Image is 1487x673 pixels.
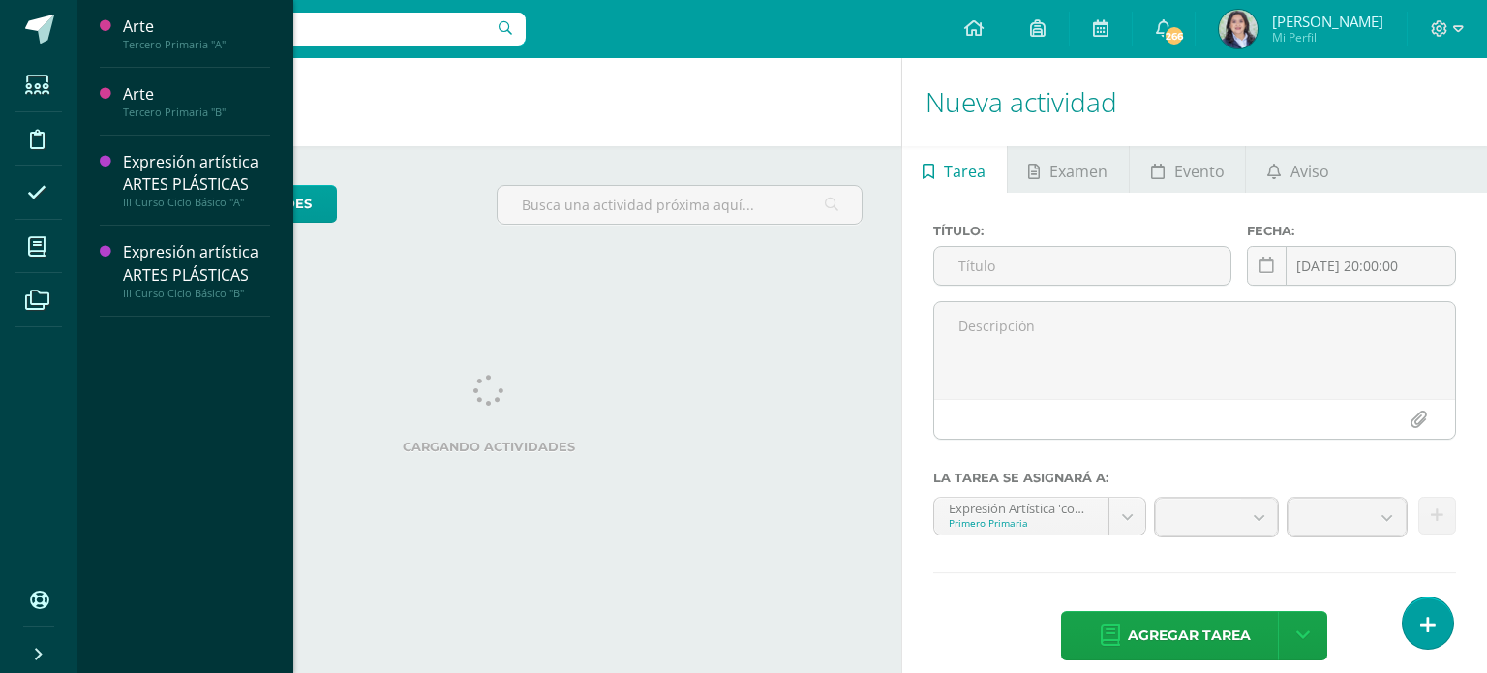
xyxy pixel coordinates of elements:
[123,15,270,51] a: ArteTercero Primaria "A"
[123,241,270,299] a: Expresión artística ARTES PLÁSTICASIII Curso Ciclo Básico "B"
[123,151,270,209] a: Expresión artística ARTES PLÁSTICASIII Curso Ciclo Básico "A"
[926,58,1464,146] h1: Nueva actividad
[1219,10,1258,48] img: 76910bec831e7b1d48aa6c002559430a.png
[123,196,270,209] div: III Curso Ciclo Básico "A"
[933,471,1456,485] label: La tarea se asignará a:
[123,241,270,286] div: Expresión artística ARTES PLÁSTICAS
[123,83,270,119] a: ArteTercero Primaria "B"
[1128,612,1251,659] span: Agregar tarea
[1290,148,1329,195] span: Aviso
[123,106,270,119] div: Tercero Primaria "B"
[949,516,1094,530] div: Primero Primaria
[1049,148,1108,195] span: Examen
[902,146,1007,193] a: Tarea
[116,440,863,454] label: Cargando actividades
[1247,224,1456,238] label: Fecha:
[1248,247,1455,285] input: Fecha de entrega
[498,186,861,224] input: Busca una actividad próxima aquí...
[101,58,878,146] h1: Actividades
[123,15,270,38] div: Arte
[944,148,986,195] span: Tarea
[1130,146,1245,193] a: Evento
[123,83,270,106] div: Arte
[949,498,1094,516] div: Expresión Artística 'compound--Expresión Artística'
[933,224,1232,238] label: Título:
[934,498,1145,535] a: Expresión Artística 'compound--Expresión Artística'Primero Primaria
[934,247,1231,285] input: Título
[1164,25,1185,46] span: 266
[123,287,270,300] div: III Curso Ciclo Básico "B"
[90,13,526,46] input: Busca un usuario...
[1272,12,1383,31] span: [PERSON_NAME]
[1174,148,1225,195] span: Evento
[123,151,270,196] div: Expresión artística ARTES PLÁSTICAS
[1246,146,1350,193] a: Aviso
[1008,146,1129,193] a: Examen
[123,38,270,51] div: Tercero Primaria "A"
[1272,29,1383,46] span: Mi Perfil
